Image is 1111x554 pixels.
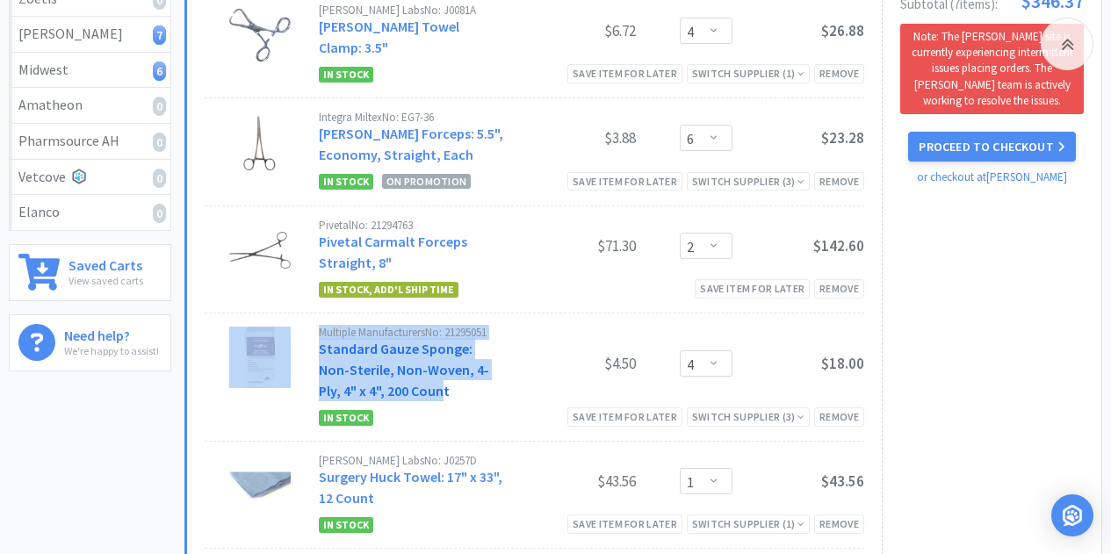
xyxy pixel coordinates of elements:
div: Amatheon [18,94,162,117]
div: $43.56 [504,471,636,492]
a: Amatheon0 [10,88,170,124]
i: 0 [153,133,166,152]
img: 9982b240d3f04fcf995b0cf0257b5489_69821.jpeg [229,112,291,173]
div: Vetcove [18,166,162,189]
div: Save item for later [567,407,682,426]
div: Midwest [18,59,162,82]
i: 0 [153,204,166,223]
div: [PERSON_NAME] Labs No: J0081A [319,4,504,16]
a: Saved CartsView saved carts [9,244,171,301]
p: We're happy to assist! [64,342,159,359]
h6: Saved Carts [69,254,143,272]
div: Save item for later [567,64,682,83]
div: $71.30 [504,235,636,256]
a: [PERSON_NAME]7 [10,17,170,53]
div: Open Intercom Messenger [1051,494,1093,536]
div: Remove [814,172,864,191]
span: $18.00 [821,354,864,373]
div: Remove [814,514,864,533]
a: Surgery Huck Towel: 17" x 33", 12 Count [319,468,502,507]
a: Midwest6 [10,53,170,89]
i: 6 [153,61,166,81]
i: 0 [153,97,166,116]
button: Proceed to Checkout [908,132,1075,162]
div: Save item for later [567,172,682,191]
span: On Promotion [382,174,471,189]
img: ee064680835c4d05b33bd1ad5b7af6d5_69401.jpeg [229,4,291,66]
i: 7 [153,25,166,45]
div: [PERSON_NAME] [18,23,162,46]
span: $26.88 [821,21,864,40]
div: Remove [814,407,864,426]
a: Pivetal Carmalt Forceps Straight, 8" [319,233,467,271]
div: Switch Supplier ( 3 ) [692,408,804,425]
a: Pharmsource AH0 [10,124,170,160]
span: In Stock [319,67,373,83]
div: Save item for later [695,279,810,298]
div: Switch Supplier ( 3 ) [692,173,804,190]
span: In Stock [319,174,373,190]
div: Integra Miltex No: EG7-36 [319,112,504,123]
div: Save item for later [567,514,682,533]
div: Switch Supplier ( 1 ) [692,515,804,532]
i: 0 [153,169,166,188]
p: Note: The [PERSON_NAME] site is currently experiencing intermittent issues placing orders. The [P... [907,29,1077,109]
a: [PERSON_NAME] Towel Clamp: 3.5" [319,18,459,56]
p: View saved carts [69,272,143,289]
span: In Stock [319,410,373,426]
a: Elanco0 [10,195,170,230]
span: $23.28 [821,128,864,147]
a: Standard Gauze Sponge: Non-Sterile, Non-Woven, 4-Ply, 4" x 4", 200 Count [319,340,489,399]
div: Pivetal No: 21294763 [319,219,504,231]
div: $6.72 [504,20,636,41]
div: $3.88 [504,127,636,148]
h6: Need help? [64,324,159,342]
img: f55836adf7b14e1683d2b1607dccedd7_353078.jpeg [229,327,291,388]
img: fd1bb1061ac24f919c20075586a8b55f_79802.jpeg [229,455,291,516]
div: Pharmsource AH [18,130,162,153]
img: a667e0d239a040f68be2f6d6eac97221_353435.jpeg [229,219,291,281]
span: $43.56 [821,471,864,491]
div: Remove [814,279,864,298]
a: [PERSON_NAME] Forceps: 5.5", Economy, Straight, Each [319,125,503,163]
div: Multiple Manufacturers No: 21295051 [319,327,504,338]
a: or checkout at [PERSON_NAME] [917,169,1067,184]
div: Remove [814,64,864,83]
div: $4.50 [504,353,636,374]
div: [PERSON_NAME] Labs No: J0257D [319,455,504,466]
a: Vetcove0 [10,160,170,196]
span: $142.60 [813,236,864,255]
span: In Stock [319,517,373,533]
div: Elanco [18,201,162,224]
div: Switch Supplier ( 1 ) [692,65,804,82]
span: In stock, add'l ship time [319,282,458,298]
